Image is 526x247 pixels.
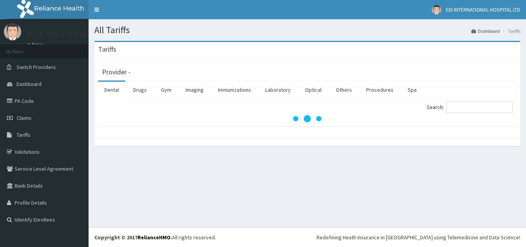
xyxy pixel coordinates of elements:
[259,82,297,98] a: Laboratory
[292,103,323,134] svg: audio-loading
[330,82,358,98] a: Others
[89,227,526,247] footer: All rights reserved.
[17,114,32,121] span: Claims
[432,5,441,15] img: User Image
[317,234,520,241] div: Redefining Heath Insurance in [GEOGRAPHIC_DATA] using Telemedicine and Data Science!
[137,234,171,241] a: RelianceHMO
[501,28,520,34] li: Tariffs
[98,82,125,98] a: Dental
[4,23,21,40] img: User Image
[17,81,42,87] span: Dashboard
[299,82,328,98] a: Optical
[94,25,520,35] h1: All Tariffs
[471,28,500,34] a: Dashboard
[179,82,210,98] a: Imaging
[446,101,513,113] input: Search:
[446,6,520,13] span: EDI INTERNATIONAL HOSPITAL LTD
[360,82,400,98] a: Procedures
[27,31,131,38] p: EDI INTERNATIONAL HOSPITAL LTD
[427,101,513,113] label: Search:
[102,69,131,76] h3: Provider -
[17,131,30,138] span: Tariffs
[212,82,257,98] a: Immunizations
[155,82,178,98] a: Gym
[27,42,45,47] a: Online
[98,46,116,53] h3: Tariffs
[94,234,172,241] strong: Copyright © 2017 .
[402,82,423,98] a: Spa
[127,82,153,98] a: Drugs
[17,64,56,71] span: Switch Providers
